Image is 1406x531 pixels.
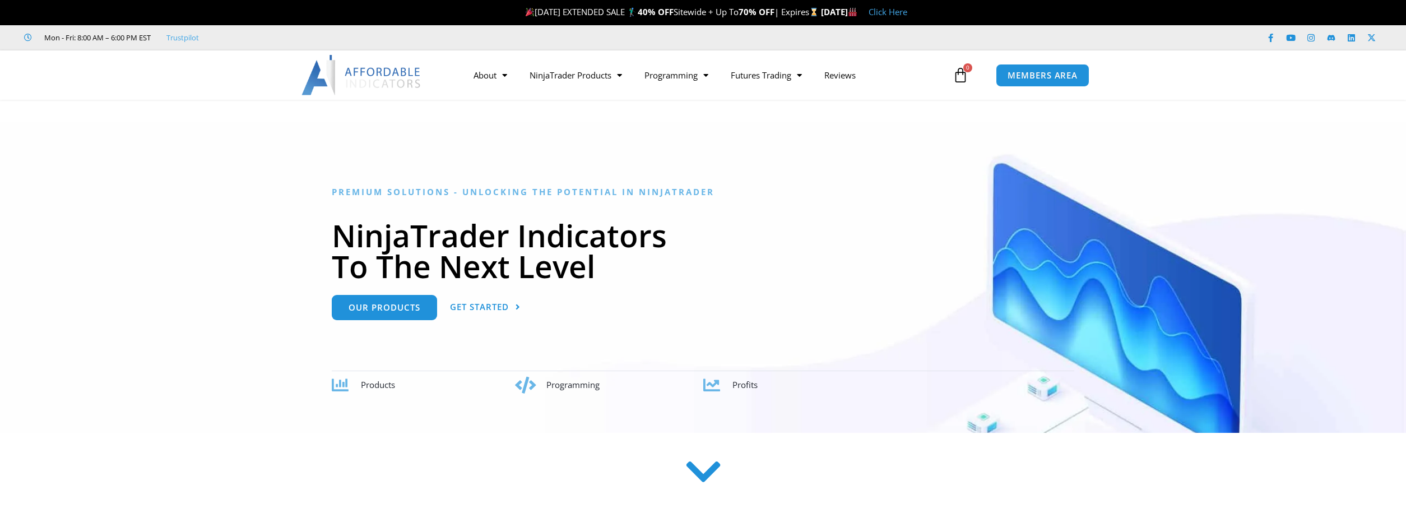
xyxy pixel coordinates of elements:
a: 0 [936,59,985,91]
strong: 40% OFF [638,6,674,17]
img: LogoAI | Affordable Indicators – NinjaTrader [301,55,422,95]
a: Click Here [869,6,907,17]
a: MEMBERS AREA [996,64,1089,87]
span: 0 [963,63,972,72]
img: ⌛ [810,8,818,16]
span: Mon - Fri: 8:00 AM – 6:00 PM EST [41,31,151,44]
img: 🏭 [848,8,857,16]
span: MEMBERS AREA [1008,71,1078,80]
img: 🎉 [526,8,534,16]
span: Products [361,379,395,390]
a: Futures Trading [720,62,813,88]
nav: Menu [462,62,950,88]
span: Profits [732,379,758,390]
span: [DATE] EXTENDED SALE 🏌️‍♂️ Sitewide + Up To | Expires [523,6,821,17]
span: Programming [546,379,600,390]
span: Our Products [349,303,420,312]
a: Programming [633,62,720,88]
span: Get Started [450,303,509,311]
a: NinjaTrader Products [518,62,633,88]
a: Get Started [450,295,521,320]
h6: Premium Solutions - Unlocking the Potential in NinjaTrader [332,187,1074,197]
a: Reviews [813,62,867,88]
a: Our Products [332,295,437,320]
strong: 70% OFF [739,6,774,17]
h1: NinjaTrader Indicators To The Next Level [332,220,1074,281]
a: About [462,62,518,88]
strong: [DATE] [821,6,857,17]
a: Trustpilot [166,31,199,44]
